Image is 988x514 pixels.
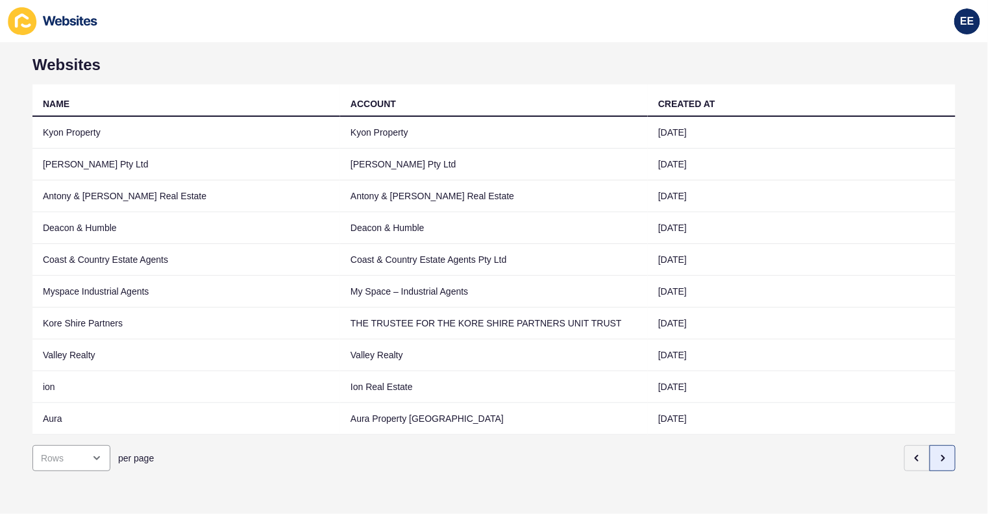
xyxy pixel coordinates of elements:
[340,149,648,180] td: [PERSON_NAME] Pty Ltd
[340,308,648,339] td: THE TRUSTEE FOR THE KORE SHIRE PARTNERS UNIT TRUST
[648,403,956,435] td: [DATE]
[648,180,956,212] td: [DATE]
[648,308,956,339] td: [DATE]
[118,452,154,465] span: per page
[32,371,340,403] td: ion
[340,276,648,308] td: My Space – Industrial Agents
[32,212,340,244] td: Deacon & Humble
[32,149,340,180] td: [PERSON_NAME] Pty Ltd
[32,276,340,308] td: Myspace Industrial Agents
[648,276,956,308] td: [DATE]
[340,371,648,403] td: Ion Real Estate
[32,117,340,149] td: Kyon Property
[32,339,340,371] td: Valley Realty
[658,97,715,110] div: CREATED AT
[32,445,110,471] div: open menu
[648,339,956,371] td: [DATE]
[32,56,956,74] h1: Websites
[351,97,396,110] div: ACCOUNT
[340,212,648,244] td: Deacon & Humble
[340,117,648,149] td: Kyon Property
[32,308,340,339] td: Kore Shire Partners
[43,97,69,110] div: NAME
[32,244,340,276] td: Coast & Country Estate Agents
[648,149,956,180] td: [DATE]
[960,15,974,28] span: EE
[340,244,648,276] td: Coast & Country Estate Agents Pty Ltd
[340,403,648,435] td: Aura Property [GEOGRAPHIC_DATA]
[648,371,956,403] td: [DATE]
[648,117,956,149] td: [DATE]
[340,180,648,212] td: Antony & [PERSON_NAME] Real Estate
[340,339,648,371] td: Valley Realty
[32,403,340,435] td: Aura
[32,180,340,212] td: Antony & [PERSON_NAME] Real Estate
[648,244,956,276] td: [DATE]
[648,212,956,244] td: [DATE]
